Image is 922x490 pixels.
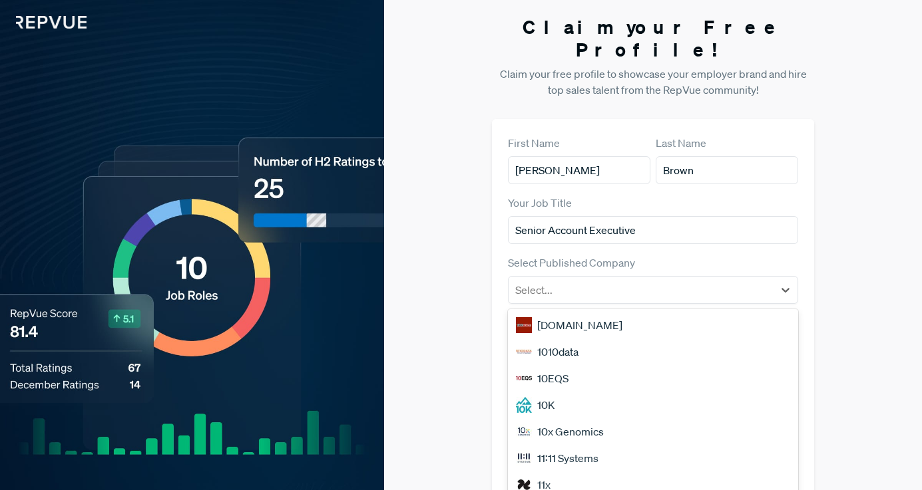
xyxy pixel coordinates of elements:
img: 1000Bulbs.com [516,317,532,333]
div: 10EQS [508,365,799,392]
h3: Claim your Free Profile! [492,16,815,61]
label: First Name [508,135,560,151]
input: Title [508,216,799,244]
input: Last Name [656,156,798,184]
img: 1010data [516,344,532,360]
div: 11:11 Systems [508,445,799,471]
img: 10x Genomics [516,424,532,439]
img: 10EQS [516,370,532,386]
div: 10x Genomics [508,418,799,445]
div: 1010data [508,338,799,365]
input: First Name [508,156,650,184]
p: Claim your free profile to showcase your employer brand and hire top sales talent from the RepVue... [492,66,815,98]
label: Select Published Company [508,255,635,271]
label: Your Job Title [508,195,572,211]
img: 11:11 Systems [516,450,532,466]
div: 10K [508,392,799,418]
label: Last Name [656,135,706,151]
img: 10K [516,397,532,413]
div: [DOMAIN_NAME] [508,312,799,338]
